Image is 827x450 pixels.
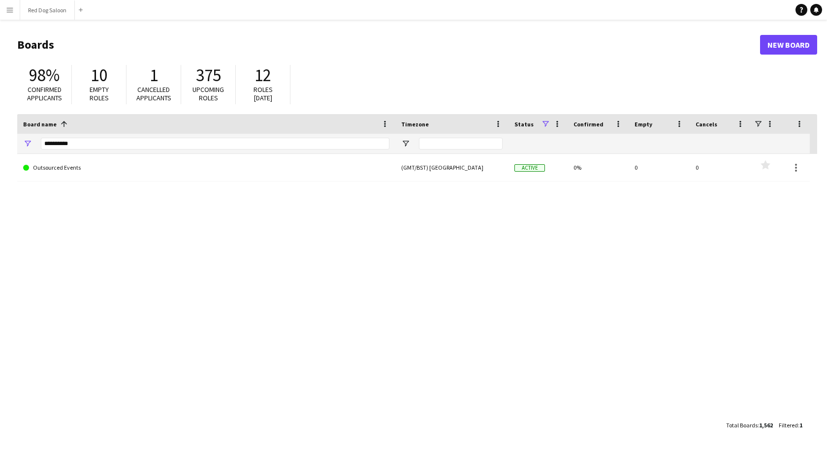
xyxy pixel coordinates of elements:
span: Total Boards [726,421,758,429]
div: (GMT/BST) [GEOGRAPHIC_DATA] [395,154,509,181]
span: Upcoming roles [192,85,224,102]
span: 1 [150,64,158,86]
span: 1 [799,421,802,429]
span: 10 [91,64,107,86]
input: Board name Filter Input [41,138,389,150]
span: Filtered [779,421,798,429]
span: Empty roles [90,85,109,102]
div: : [726,416,773,435]
h1: Boards [17,37,760,52]
span: Timezone [401,120,429,128]
a: New Board [760,35,817,55]
span: 375 [196,64,221,86]
button: Open Filter Menu [401,139,410,148]
span: 12 [254,64,271,86]
div: 0% [568,154,629,181]
span: Cancelled applicants [136,85,171,102]
div: 0 [690,154,751,181]
a: Outsourced Events [23,154,389,181]
input: Timezone Filter Input [419,138,503,150]
span: Cancels [696,120,717,128]
span: Status [514,120,534,128]
span: Confirmed applicants [27,85,62,102]
span: Active [514,164,545,172]
span: Roles [DATE] [254,85,273,102]
button: Red Dog Saloon [20,0,75,20]
span: Board name [23,120,57,128]
span: Confirmed [573,120,604,128]
div: 0 [629,154,690,181]
span: 1,562 [759,421,773,429]
button: Open Filter Menu [23,139,32,148]
span: 98% [29,64,60,86]
span: Empty [635,120,652,128]
div: : [779,416,802,435]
